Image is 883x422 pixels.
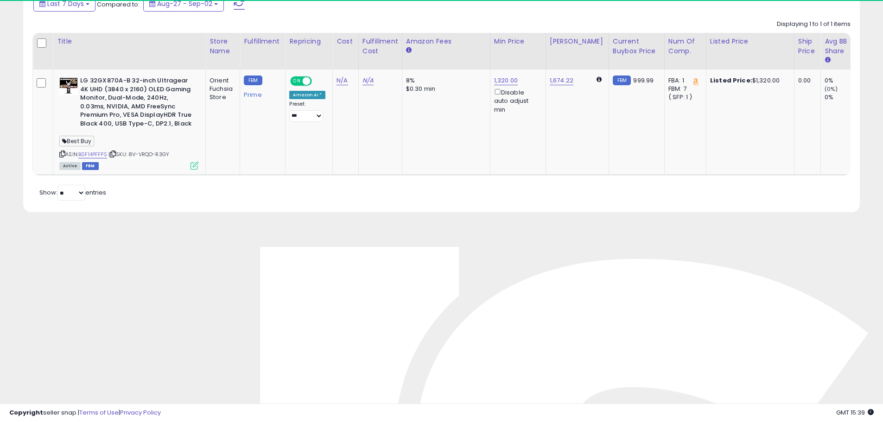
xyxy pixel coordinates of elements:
div: 0% [825,76,862,85]
div: $1,320.00 [710,76,787,85]
div: Title [57,37,202,46]
a: B0F14PFFPS [78,151,107,158]
div: FBA: 1 [668,76,699,85]
div: Amazon Fees [406,37,486,46]
div: $0.30 min [406,85,483,93]
div: Current Buybox Price [613,37,661,56]
div: Fulfillment Cost [362,37,398,56]
small: FBM [244,76,262,85]
small: Amazon Fees. [406,46,412,55]
div: ASIN: [59,76,198,169]
a: 1,320.00 [494,76,518,85]
div: Fulfillment [244,37,281,46]
div: FBM: 7 [668,85,699,93]
span: FBM [82,162,99,170]
b: LG 32GX870A-B 32-inch Ultragear 4K UHD (3840 x 2160) OLED Gaming Monitor, Dual-Mode, 240Hz, 0.03m... [80,76,193,130]
div: Avg BB Share [825,37,858,56]
div: Num of Comp. [668,37,702,56]
div: Ship Price [798,37,817,56]
div: Store Name [210,37,236,56]
div: 0.00 [798,76,813,85]
div: Min Price [494,37,542,46]
div: Prime [244,88,278,99]
div: Repricing [289,37,329,46]
div: [PERSON_NAME] [550,37,605,46]
span: OFF [311,77,325,85]
div: Orient Fuchsia Store [210,76,233,102]
small: (0%) [825,85,838,93]
small: Avg BB Share. [825,56,830,64]
div: Amazon AI * [289,91,325,99]
small: FBM [613,76,631,85]
span: | SKU: 8V-VRQO-R3GY [108,151,169,158]
a: N/A [362,76,374,85]
div: Listed Price [710,37,790,46]
span: 999.99 [633,76,654,85]
span: Best Buy [59,136,94,146]
div: Disable auto adjust min [494,87,539,114]
img: 51TK9qsJ5hL._SL40_.jpg [59,76,78,95]
div: Cost [337,37,355,46]
div: 8% [406,76,483,85]
div: ( SFP: 1 ) [668,93,699,101]
div: 0% [825,93,862,101]
span: Show: entries [39,188,106,197]
div: Preset: [289,101,325,122]
a: N/A [337,76,348,85]
span: ON [292,77,303,85]
span: All listings currently available for purchase on Amazon [59,162,81,170]
div: Displaying 1 to 1 of 1 items [777,20,851,29]
a: 1,674.22 [550,76,573,85]
b: Listed Price: [710,76,752,85]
